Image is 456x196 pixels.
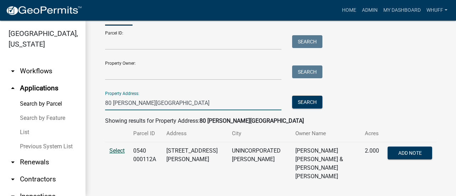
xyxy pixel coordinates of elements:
i: arrow_drop_down [9,67,17,75]
strong: 80 [PERSON_NAME][GEOGRAPHIC_DATA] [199,117,304,124]
span: Add Note [398,150,421,156]
a: whuff [424,4,450,17]
button: Search [292,35,322,48]
i: arrow_drop_down [9,175,17,184]
button: Search [292,96,322,108]
td: 2.000 [361,142,383,185]
a: Home [339,4,359,17]
td: UNINCORPORATED [PERSON_NAME] [228,142,291,185]
th: Parcel ID [129,125,162,142]
td: 0540 000112A [129,142,162,185]
td: [STREET_ADDRESS][PERSON_NAME] [162,142,228,185]
i: arrow_drop_up [9,84,17,92]
button: Add Note [388,147,432,159]
th: Owner Name [291,125,361,142]
a: Admin [359,4,380,17]
th: Address [162,125,228,142]
a: My Dashboard [380,4,424,17]
i: arrow_drop_down [9,158,17,166]
a: Select [109,147,125,154]
th: Acres [361,125,383,142]
th: City [228,125,291,142]
td: [PERSON_NAME] [PERSON_NAME] & [PERSON_NAME] [PERSON_NAME] [291,142,361,185]
button: Search [292,65,322,78]
div: Showing results for Property Address: [105,117,436,125]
